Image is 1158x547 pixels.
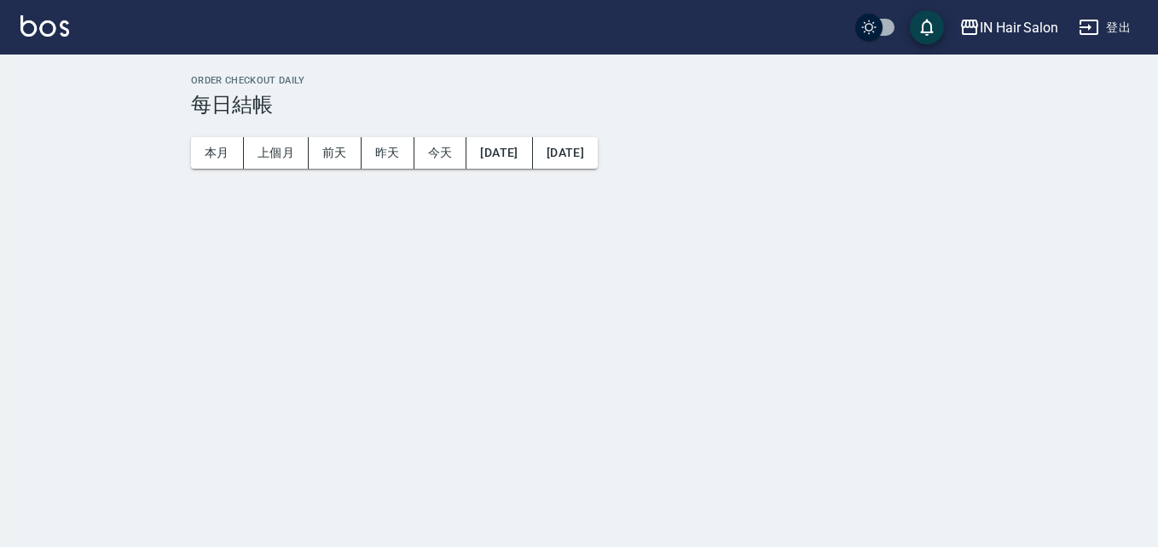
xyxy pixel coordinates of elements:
[191,75,1138,86] h2: Order checkout daily
[952,10,1065,45] button: IN Hair Salon
[910,10,944,44] button: save
[466,137,532,169] button: [DATE]
[1072,12,1138,43] button: 登出
[362,137,414,169] button: 昨天
[191,93,1138,117] h3: 每日結帳
[980,17,1058,38] div: IN Hair Salon
[20,15,69,37] img: Logo
[414,137,467,169] button: 今天
[309,137,362,169] button: 前天
[533,137,598,169] button: [DATE]
[244,137,309,169] button: 上個月
[191,137,244,169] button: 本月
